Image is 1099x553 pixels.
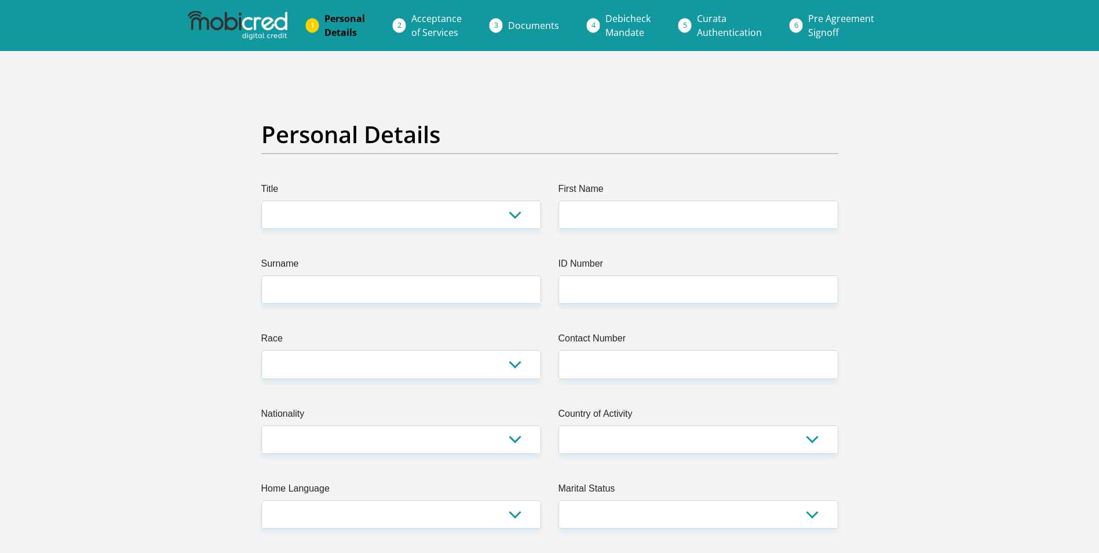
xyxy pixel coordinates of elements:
input: First Name [558,201,838,229]
input: Surname [261,275,541,304]
label: Marital Status [558,482,838,500]
a: Acceptanceof Services [402,7,471,44]
label: Nationality [261,407,541,425]
label: First Name [558,182,838,201]
input: ID Number [558,275,838,304]
h2: Personal Details [261,121,838,148]
span: Documents [508,19,559,32]
a: CurataAuthentication [688,7,771,44]
span: Acceptance of Services [411,12,462,39]
input: Contact Number [558,350,838,379]
img: mobicred logo [188,11,287,40]
a: DebicheckMandate [596,7,660,44]
label: ID Number [558,257,838,275]
span: Pre Agreement Signoff [808,12,874,39]
a: Documents [499,14,568,37]
span: Personal Details [324,12,365,39]
label: Country of Activity [558,407,838,425]
label: Surname [261,257,541,275]
label: Contact Number [558,332,838,350]
label: Race [261,332,541,350]
a: PersonalDetails [315,7,374,44]
span: Curata Authentication [697,12,762,39]
label: Title [261,182,541,201]
label: Home Language [261,482,541,500]
a: Pre AgreementSignoff [799,7,883,44]
span: Debicheck Mandate [605,12,651,39]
